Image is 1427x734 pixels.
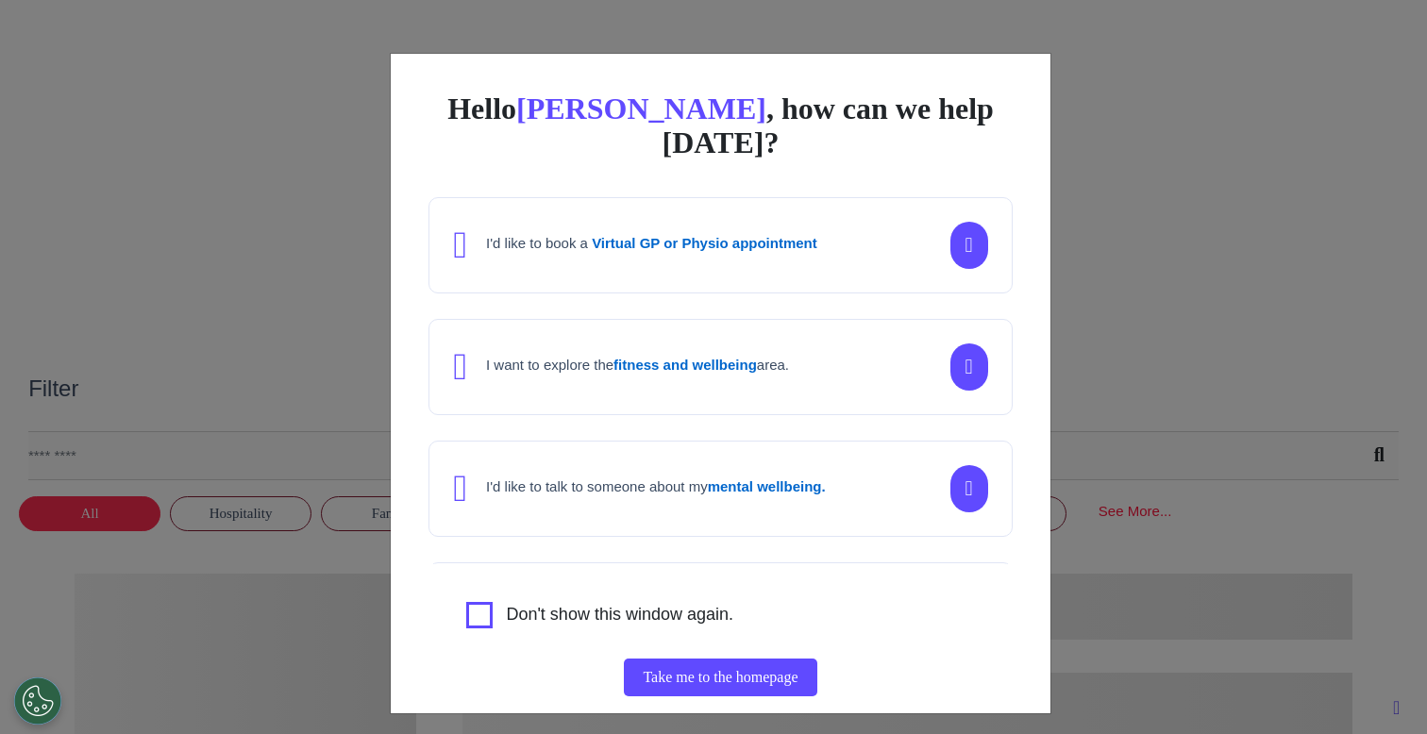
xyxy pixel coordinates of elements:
[486,357,789,374] h4: I want to explore the area.
[14,677,61,725] button: Open Preferences
[506,602,733,628] label: Don't show this window again.
[428,92,1012,159] div: Hello , how can we help [DATE]?
[486,478,826,495] h4: I'd like to talk to someone about my
[708,478,826,494] strong: mental wellbeing.
[486,235,817,252] h4: I'd like to book a
[516,92,766,125] span: [PERSON_NAME]
[624,659,816,696] button: Take me to the homepage
[592,235,817,251] strong: Virtual GP or Physio appointment
[466,602,493,628] input: Agree to privacy policy
[613,357,757,373] strong: fitness and wellbeing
